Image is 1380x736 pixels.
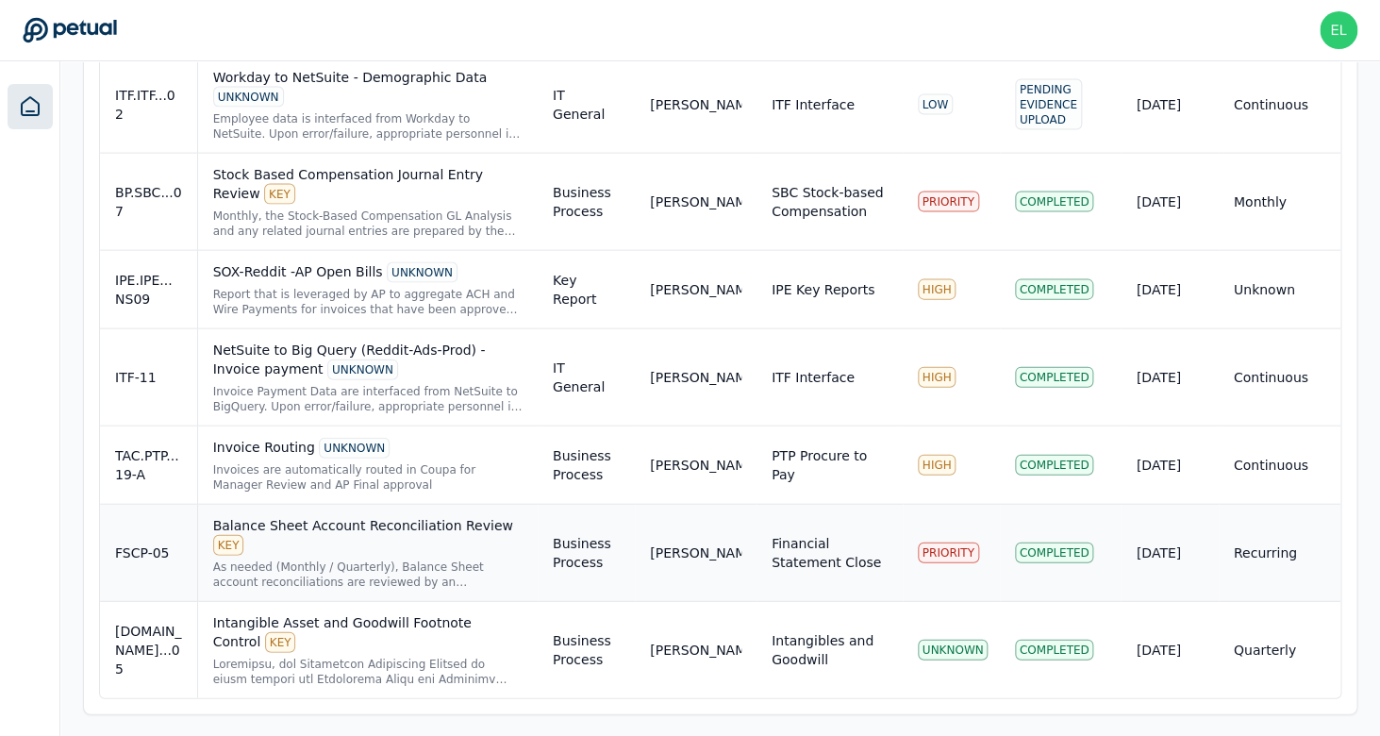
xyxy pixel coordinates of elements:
div: Invoices are automatically routed in Coupa for Manager Review and AP Final approval [213,462,523,493]
div: ITF-11 [115,368,182,387]
div: Balance Sheet Account Reconciliation Review [213,516,523,556]
div: Financial Statement Close [772,534,888,572]
div: UNKNOWN [387,262,457,283]
div: FSCP-05 [115,544,182,562]
div: HIGH [918,455,956,476]
a: Go to Dashboard [23,17,117,43]
div: ITF Interface [772,95,855,114]
td: Business Process [538,602,635,699]
div: Completed [1015,192,1094,212]
td: IT General [538,57,635,154]
div: Workday to NetSuite - Demographic Data [213,68,523,108]
div: [PERSON_NAME] [650,280,741,299]
td: Continuous [1219,57,1340,154]
td: Business Process [538,505,635,602]
td: Business Process [538,154,635,251]
div: Invoice Payment Data are interfaced from NetSuite to BigQuery. Upon error/failure, appropriate pe... [213,384,523,414]
img: eliot+reddit@petual.ai [1320,11,1357,49]
div: PRIORITY [918,192,979,212]
div: [PERSON_NAME] [650,641,741,660]
div: Completed [1015,640,1094,661]
div: HIGH [918,367,956,388]
div: KEY [265,632,296,653]
div: UNKNOWN [213,87,284,108]
div: [DATE] [1136,544,1203,562]
div: Quarterly, the Functional Accounting Manager or above reviews the Intangible Asset and Goodwill f... [213,657,523,687]
div: BP.SBC...07 [115,183,182,221]
div: Report that is leveraged by AP to aggregate ACH and Wire Payments for invoices that have been app... [213,287,523,317]
div: HIGH [918,279,956,300]
div: KEY [213,535,244,556]
div: ITF.ITF...02 [115,86,182,124]
td: Quarterly [1219,602,1340,699]
td: Continuous [1219,329,1340,427]
td: IT General [538,329,635,427]
div: [PERSON_NAME] [650,544,741,562]
div: [PERSON_NAME] [650,192,741,211]
div: IPE.IPE...NS09 [115,271,182,309]
td: Unknown [1219,251,1340,329]
div: Completed [1015,543,1094,563]
div: LOW [918,94,954,115]
div: TAC.PTP...19-A [115,446,182,484]
div: As needed (Monthly / Quarterly), Balance Sheet account reconciliations are reviewed by an indepen... [213,560,523,590]
div: UNKNOWN [327,360,398,380]
div: Monthly, the Stock-Based Compensation GL Analysis and any related journal entries are prepared by... [213,209,523,239]
div: Pending Evidence Upload [1015,79,1082,130]
div: [DATE] [1136,641,1203,660]
td: Key Report [538,251,635,329]
div: Intangibles and Goodwill [772,631,888,669]
div: [DATE] [1136,456,1203,475]
div: Employee data is interfaced from Workday to NetSuite. Upon error/failure, appropriate personnel i... [213,111,523,142]
div: SBC Stock-based Compensation [772,183,888,221]
td: Recurring [1219,505,1340,602]
div: [PERSON_NAME] [650,95,741,114]
div: [DATE] [1136,95,1203,114]
div: [DATE] [1136,368,1203,387]
div: PTP Procure to Pay [772,446,888,484]
td: Business Process [538,427,635,505]
td: Monthly [1219,154,1340,251]
div: Stock Based Compensation Journal Entry Review [213,165,523,205]
div: Completed [1015,279,1094,300]
div: Intangible Asset and Goodwill Footnote Control [213,613,523,653]
div: NetSuite to Big Query (Reddit-Ads-Prod) - Invoice payment [213,341,523,380]
div: [PERSON_NAME] [650,456,741,475]
a: Dashboard [8,84,53,129]
div: PRIORITY [918,543,979,563]
div: [DATE] [1136,192,1203,211]
div: KEY [264,184,295,205]
td: Continuous [1219,427,1340,505]
div: IPE Key Reports [772,280,874,299]
div: UNKNOWN [319,438,390,459]
div: Completed [1015,455,1094,476]
div: [PERSON_NAME] [650,368,741,387]
div: ITF Interface [772,368,855,387]
div: Invoice Routing [213,438,523,459]
div: UNKNOWN [918,640,989,661]
div: [DATE] [1136,280,1203,299]
div: [DOMAIN_NAME]...05 [115,622,182,678]
div: SOX-Reddit -AP Open Bills [213,262,523,283]
div: Completed [1015,367,1094,388]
